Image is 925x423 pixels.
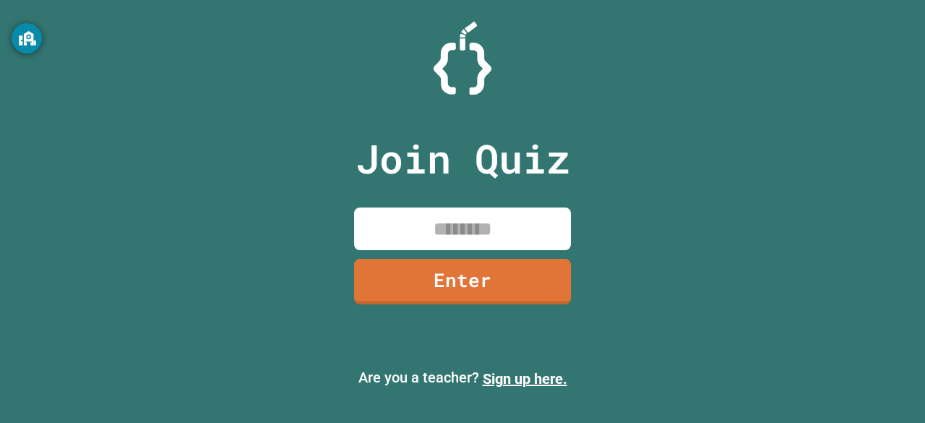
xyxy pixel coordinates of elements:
[483,370,567,388] a: Sign up here.
[356,129,570,189] p: Join Quiz
[354,259,571,304] a: Enter
[864,365,911,409] iframe: chat widget
[434,22,491,95] img: Logo.svg
[12,367,913,390] p: Are you a teacher?
[12,23,42,54] button: GoGuardian Privacy Information
[805,302,911,364] iframe: chat widget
